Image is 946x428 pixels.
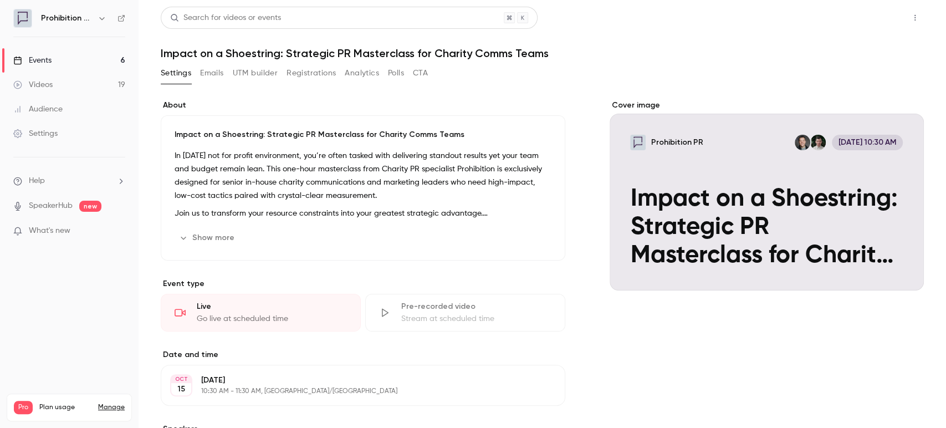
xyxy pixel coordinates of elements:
span: Plan usage [39,403,91,412]
p: [DATE] [201,375,507,386]
label: Cover image [610,100,924,111]
span: What's new [29,225,70,237]
p: In [DATE] not for profit environment, you’re often tasked with delivering standout results yet yo... [175,149,551,202]
div: Settings [13,128,58,139]
span: Help [29,175,45,187]
section: Cover image [610,100,924,291]
button: CTA [413,64,428,82]
button: Emails [200,64,223,82]
img: Prohibition PR [14,9,32,27]
li: help-dropdown-opener [13,175,125,187]
p: Event type [161,278,565,289]
button: UTM builder [233,64,278,82]
div: Search for videos or events [170,12,281,24]
div: OCT [171,375,191,383]
p: 10:30 AM - 11:30 AM, [GEOGRAPHIC_DATA]/[GEOGRAPHIC_DATA] [201,387,507,396]
p: Join us to transform your resource constraints into your greatest strategic advantage. [175,207,551,220]
a: Manage [98,403,125,412]
p: 15 [177,384,185,395]
button: Polls [388,64,404,82]
div: Events [13,55,52,66]
button: Share [853,7,897,29]
button: Settings [161,64,191,82]
button: Analytics [345,64,379,82]
p: Impact on a Shoestring: Strategic PR Masterclass for Charity Comms Teams [175,129,551,140]
div: Go live at scheduled time [197,313,347,324]
span: Pro [14,401,33,414]
div: Stream at scheduled time [401,313,551,324]
label: Date and time [161,349,565,360]
a: SpeakerHub [29,200,73,212]
div: Videos [13,79,53,90]
div: Pre-recorded video [401,301,551,312]
div: Pre-recorded videoStream at scheduled time [365,294,565,332]
h1: Impact on a Shoestring: Strategic PR Masterclass for Charity Comms Teams [161,47,924,60]
h6: Prohibition PR [41,13,93,24]
div: Live [197,301,347,312]
button: Show more [175,229,241,247]
span: new [79,201,101,212]
div: Audience [13,104,63,115]
div: LiveGo live at scheduled time [161,294,361,332]
label: About [161,100,565,111]
button: Registrations [287,64,336,82]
